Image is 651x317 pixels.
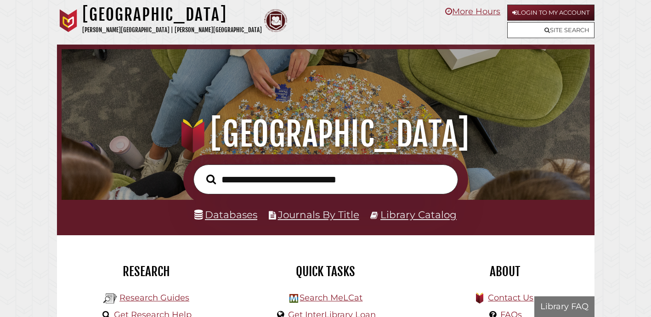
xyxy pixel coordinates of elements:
[300,293,362,303] a: Search MeLCat
[488,293,533,303] a: Contact Us
[507,5,594,21] a: Login to My Account
[71,114,580,154] h1: [GEOGRAPHIC_DATA]
[82,5,262,25] h1: [GEOGRAPHIC_DATA]
[422,264,588,279] h2: About
[57,9,80,32] img: Calvin University
[445,6,500,17] a: More Hours
[206,174,216,185] i: Search
[82,25,262,35] p: [PERSON_NAME][GEOGRAPHIC_DATA] | [PERSON_NAME][GEOGRAPHIC_DATA]
[202,172,221,187] button: Search
[380,209,457,221] a: Library Catalog
[243,264,408,279] h2: Quick Tasks
[289,294,298,303] img: Hekman Library Logo
[507,22,594,38] a: Site Search
[278,209,359,221] a: Journals By Title
[64,264,229,279] h2: Research
[103,292,117,306] img: Hekman Library Logo
[194,209,257,221] a: Databases
[119,293,189,303] a: Research Guides
[264,9,287,32] img: Calvin Theological Seminary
